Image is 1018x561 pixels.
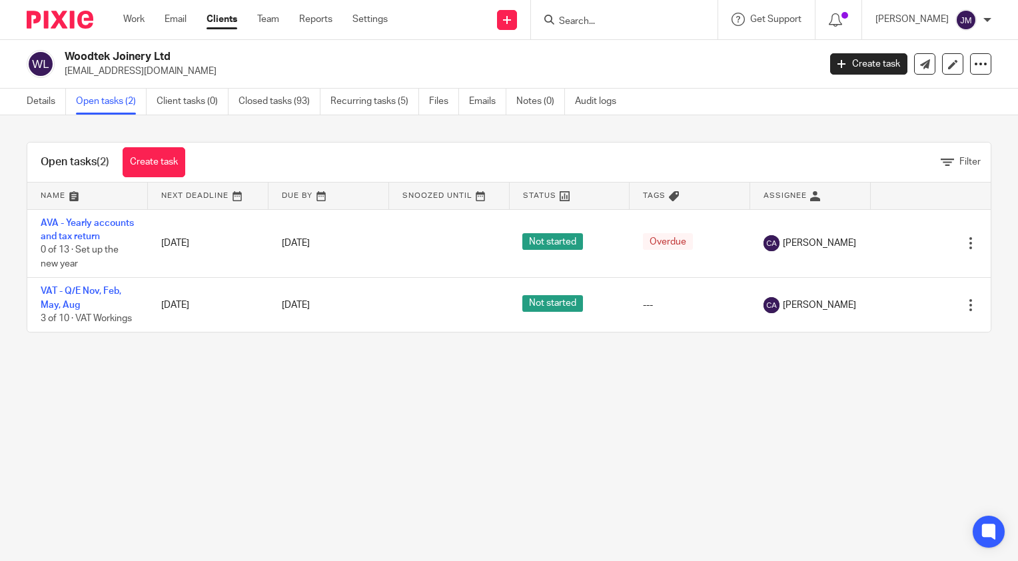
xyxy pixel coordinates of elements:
[763,297,779,313] img: svg%3E
[27,89,66,115] a: Details
[783,237,856,250] span: [PERSON_NAME]
[783,298,856,312] span: [PERSON_NAME]
[41,314,132,323] span: 3 of 10 · VAT Workings
[575,89,626,115] a: Audit logs
[429,89,459,115] a: Files
[643,192,666,199] span: Tags
[330,89,419,115] a: Recurring tasks (5)
[523,192,556,199] span: Status
[41,219,134,241] a: AVA - Yearly accounts and tax return
[643,298,737,312] div: ---
[148,209,268,278] td: [DATE]
[27,11,93,29] img: Pixie
[282,300,310,310] span: [DATE]
[643,233,693,250] span: Overdue
[65,50,661,64] h2: Woodtek Joinery Ltd
[41,245,119,269] span: 0 of 13 · Set up the new year
[516,89,565,115] a: Notes (0)
[522,233,583,250] span: Not started
[65,65,810,78] p: [EMAIL_ADDRESS][DOMAIN_NAME]
[76,89,147,115] a: Open tasks (2)
[239,89,320,115] a: Closed tasks (93)
[830,53,907,75] a: Create task
[123,13,145,26] a: Work
[41,155,109,169] h1: Open tasks
[148,278,268,332] td: [DATE]
[157,89,229,115] a: Client tasks (0)
[282,239,310,248] span: [DATE]
[750,15,801,24] span: Get Support
[299,13,332,26] a: Reports
[257,13,279,26] a: Team
[522,295,583,312] span: Not started
[41,286,121,309] a: VAT - Q/E Nov, Feb, May, Aug
[123,147,185,177] a: Create task
[959,157,981,167] span: Filter
[97,157,109,167] span: (2)
[763,235,779,251] img: svg%3E
[352,13,388,26] a: Settings
[402,192,472,199] span: Snoozed Until
[875,13,949,26] p: [PERSON_NAME]
[165,13,187,26] a: Email
[558,16,678,28] input: Search
[955,9,977,31] img: svg%3E
[27,50,55,78] img: svg%3E
[207,13,237,26] a: Clients
[469,89,506,115] a: Emails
